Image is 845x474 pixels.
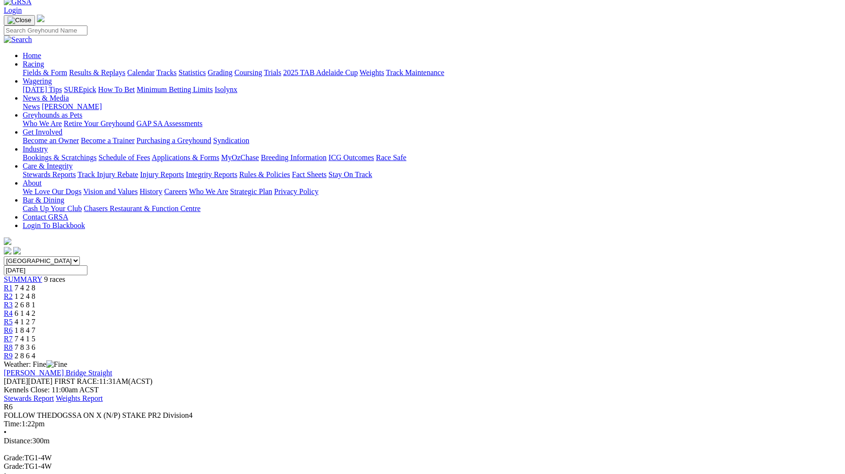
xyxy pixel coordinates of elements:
[98,85,135,93] a: How To Bet
[15,352,35,360] span: 2 8 6 4
[69,68,125,76] a: Results & Replays
[23,85,62,93] a: [DATE] Tips
[376,153,406,161] a: Race Safe
[137,119,203,127] a: GAP SA Assessments
[84,204,200,212] a: Chasers Restaurant & Function Centre
[54,377,153,385] span: 11:31AM(ACST)
[156,68,177,76] a: Tracks
[139,187,162,195] a: History
[23,102,40,110] a: News
[23,51,41,59] a: Home
[23,94,69,102] a: News & Media
[274,187,319,195] a: Privacy Policy
[15,326,35,334] span: 1 8 4 7
[386,68,444,76] a: Track Maintenance
[23,60,44,68] a: Racing
[64,85,96,93] a: SUREpick
[23,170,76,178] a: Stewards Reports
[4,25,87,35] input: Search
[56,394,103,402] a: Weights Report
[23,145,48,153] a: Industry
[15,335,35,343] span: 7 4 1 5
[283,68,358,76] a: 2025 TAB Adelaide Cup
[64,119,135,127] a: Retire Your Greyhound
[4,454,25,462] span: Grade:
[4,6,22,14] a: Login
[328,153,374,161] a: ICG Outcomes
[4,369,112,377] a: [PERSON_NAME] Bridge Straight
[4,301,13,309] a: R3
[213,136,249,144] a: Syndication
[164,187,187,195] a: Careers
[23,119,841,128] div: Greyhounds as Pets
[23,128,62,136] a: Get Involved
[328,170,372,178] a: Stay On Track
[23,221,85,229] a: Login To Blackbook
[4,454,841,462] div: TG1-4W
[4,237,11,245] img: logo-grsa-white.png
[23,68,841,77] div: Racing
[4,15,35,25] button: Toggle navigation
[4,394,54,402] a: Stewards Report
[4,411,841,420] div: FOLLOW THEDOGSSA ON X (N/P) STAKE PR2 Division4
[15,318,35,326] span: 4 1 2 7
[4,318,13,326] a: R5
[23,162,73,170] a: Care & Integrity
[4,247,11,254] img: facebook.svg
[23,153,96,161] a: Bookings & Scratchings
[4,326,13,334] a: R6
[23,77,52,85] a: Wagering
[4,309,13,317] a: R4
[4,352,13,360] a: R9
[239,170,290,178] a: Rules & Policies
[15,309,35,317] span: 6 1 4 2
[4,437,32,445] span: Distance:
[186,170,237,178] a: Integrity Reports
[23,179,42,187] a: About
[46,360,67,369] img: Fine
[4,403,13,411] span: R6
[98,153,150,161] a: Schedule of Fees
[23,136,841,145] div: Get Involved
[81,136,135,144] a: Become a Trainer
[23,204,841,213] div: Bar & Dining
[42,102,102,110] a: [PERSON_NAME]
[261,153,327,161] a: Breeding Information
[23,153,841,162] div: Industry
[4,386,841,394] div: Kennels Close: 11:00am ACST
[152,153,219,161] a: Applications & Forms
[137,85,213,93] a: Minimum Betting Limits
[4,284,13,292] a: R1
[54,377,99,385] span: FIRST RACE:
[23,187,841,196] div: About
[15,343,35,351] span: 7 8 3 6
[4,462,841,471] div: TG1-4W
[189,187,228,195] a: Who We Are
[4,292,13,300] a: R2
[4,265,87,275] input: Select date
[4,420,22,428] span: Time:
[15,284,35,292] span: 7 4 2 8
[13,247,21,254] img: twitter.svg
[292,170,327,178] a: Fact Sheets
[23,196,64,204] a: Bar & Dining
[4,335,13,343] a: R7
[8,17,31,24] img: Close
[215,85,237,93] a: Isolynx
[264,68,281,76] a: Trials
[4,275,42,283] a: SUMMARY
[15,301,35,309] span: 2 6 8 1
[23,85,841,94] div: Wagering
[221,153,259,161] a: MyOzChase
[360,68,384,76] a: Weights
[140,170,184,178] a: Injury Reports
[23,68,67,76] a: Fields & Form
[23,111,82,119] a: Greyhounds as Pets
